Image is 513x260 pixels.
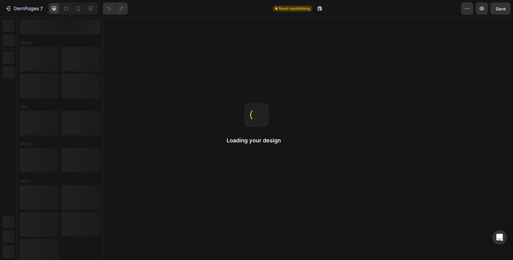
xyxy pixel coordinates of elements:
span: Need republishing [279,6,310,11]
span: Save [496,6,506,11]
p: 7 [40,5,43,12]
h2: Loading your design [227,137,286,144]
div: Open Intercom Messenger [492,230,507,245]
div: Undo/Redo [103,2,128,15]
button: 7 [2,2,45,15]
button: Save [490,2,511,15]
